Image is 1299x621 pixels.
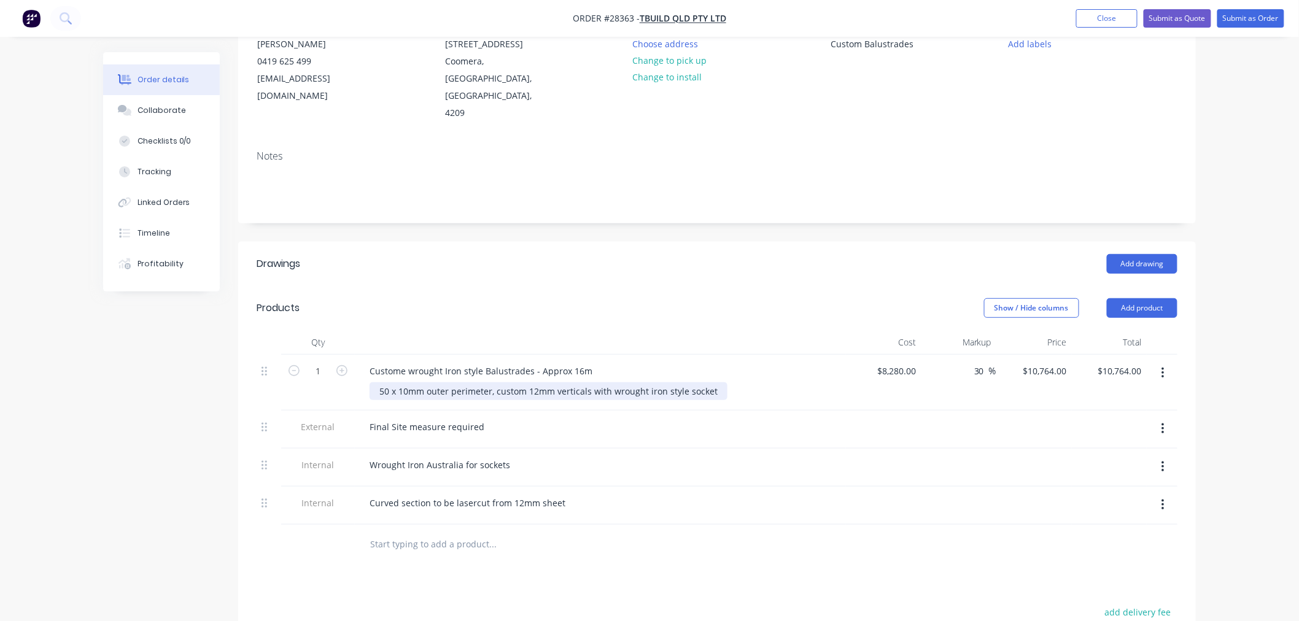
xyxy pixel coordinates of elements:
[360,456,520,474] div: Wrought Iron Australia for sockets
[360,362,602,380] div: Custome wrought Iron style Balustrades - Approx 16m
[247,35,370,105] div: [PERSON_NAME]0419 625 499[EMAIL_ADDRESS][DOMAIN_NAME]
[286,496,350,509] span: Internal
[1144,9,1211,28] button: Submit as Quote
[984,298,1079,318] button: Show / Hide columns
[921,330,997,355] div: Markup
[257,301,300,315] div: Products
[1098,604,1177,620] button: add delivery fee
[138,105,186,116] div: Collaborate
[370,382,727,400] div: 50 x 10mm outer perimeter, custom 12mm verticals with wrought iron style socket
[138,228,170,239] div: Timeline
[996,330,1072,355] div: Price
[138,136,192,147] div: Checklists 0/0
[370,532,615,557] input: Start typing to add a product...
[138,197,190,208] div: Linked Orders
[360,494,575,512] div: Curved section to be lasercut from 12mm sheet
[103,156,220,187] button: Tracking
[103,126,220,156] button: Checklists 0/0
[1076,9,1138,28] button: Close
[257,256,300,271] div: Drawings
[1107,298,1177,318] button: Add product
[138,258,184,269] div: Profitability
[626,52,713,69] button: Change to pick up
[573,13,640,25] span: Order #28363 -
[626,35,705,52] button: Choose address
[846,330,921,355] div: Cost
[1002,35,1058,52] button: Add labels
[1072,330,1147,355] div: Total
[821,35,923,53] div: Custom Balustrades
[257,36,359,53] div: [PERSON_NAME]
[103,249,220,279] button: Profitability
[138,74,190,85] div: Order details
[640,13,726,25] a: TBuild QLD Pty Ltd
[1217,9,1284,28] button: Submit as Order
[281,330,355,355] div: Qty
[1107,254,1177,274] button: Add drawing
[989,364,996,378] span: %
[435,35,557,122] div: [STREET_ADDRESS]Coomera, [GEOGRAPHIC_DATA], [GEOGRAPHIC_DATA], 4209
[103,187,220,218] button: Linked Orders
[286,458,350,471] span: Internal
[22,9,41,28] img: Factory
[257,150,1177,162] div: Notes
[103,218,220,249] button: Timeline
[257,53,359,70] div: 0419 625 499
[286,420,350,433] span: External
[103,64,220,95] button: Order details
[257,70,359,104] div: [EMAIL_ADDRESS][DOMAIN_NAME]
[103,95,220,126] button: Collaborate
[138,166,171,177] div: Tracking
[626,69,708,85] button: Change to install
[360,418,494,436] div: Final Site measure required
[445,53,547,121] div: Coomera, [GEOGRAPHIC_DATA], [GEOGRAPHIC_DATA], 4209
[445,36,547,53] div: [STREET_ADDRESS]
